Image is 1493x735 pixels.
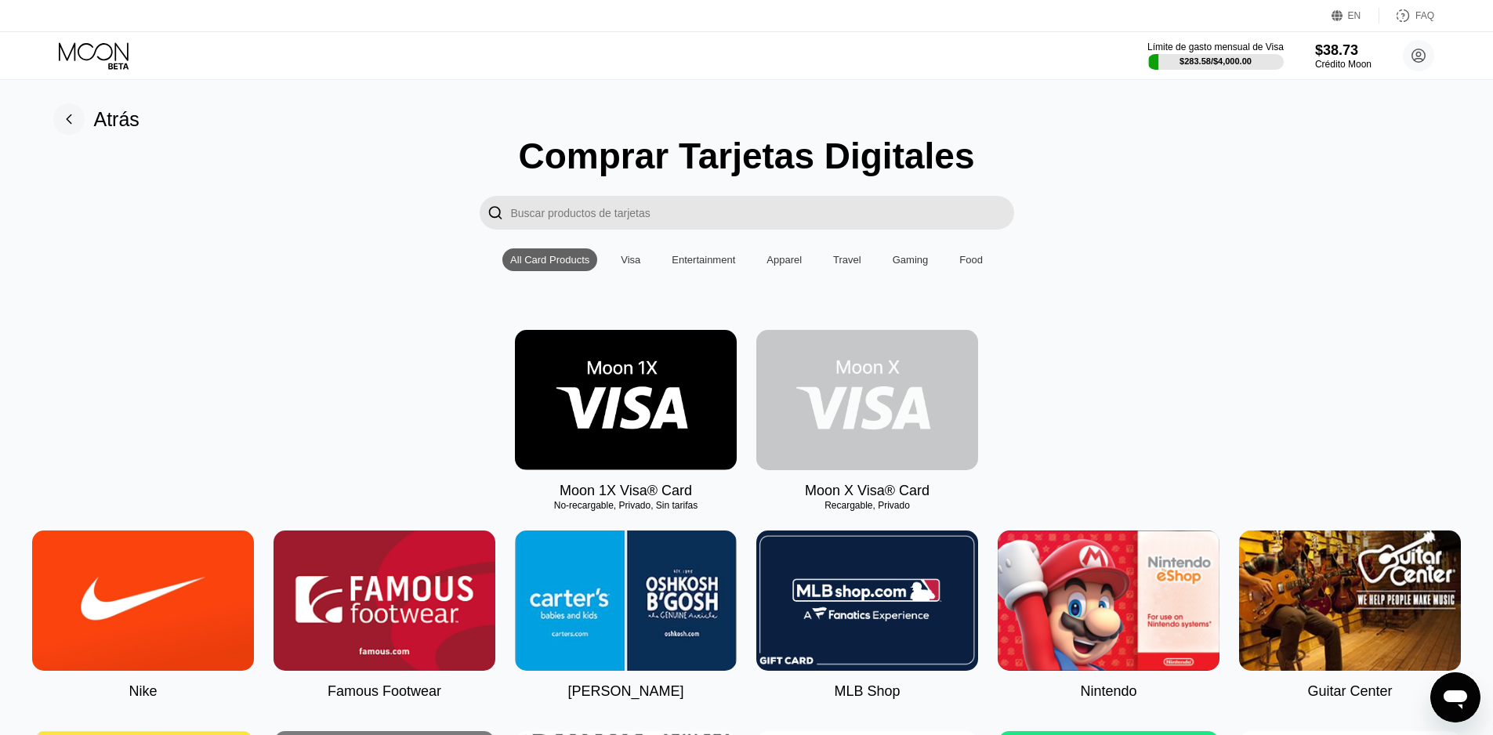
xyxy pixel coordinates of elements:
[487,204,503,222] div: 
[129,683,157,700] div: Nike
[518,135,974,177] div: Comprar Tarjetas Digitales
[1147,42,1284,70] div: Límite de gasto mensual de Visa$283.58/$4,000.00
[833,254,861,266] div: Travel
[825,248,869,271] div: Travel
[511,196,1014,230] input: Search card products
[621,254,640,266] div: Visa
[885,248,937,271] div: Gaming
[53,103,140,135] div: Atrás
[756,500,978,511] div: Recargable, Privado
[502,248,597,271] div: All Card Products
[805,483,930,499] div: Moon X Visa® Card
[1315,42,1372,70] div: $38.73Crédito Moon
[1379,8,1434,24] div: FAQ
[834,683,900,700] div: MLB Shop
[1415,10,1434,21] div: FAQ
[672,254,735,266] div: Entertainment
[1430,672,1480,722] iframe: Botón para iniciar la ventana de mensajería
[1180,56,1252,66] div: $283.58 / $4,000.00
[1315,59,1372,70] div: Crédito Moon
[510,254,589,266] div: All Card Products
[959,254,983,266] div: Food
[515,500,737,511] div: No-recargable, Privado, Sin tarifas
[893,254,929,266] div: Gaming
[613,248,648,271] div: Visa
[1332,8,1379,24] div: EN
[94,108,140,131] div: Atrás
[1348,10,1361,21] div: EN
[1147,42,1284,52] div: Límite de gasto mensual de Visa
[664,248,743,271] div: Entertainment
[567,683,683,700] div: [PERSON_NAME]
[951,248,991,271] div: Food
[1307,683,1392,700] div: Guitar Center
[480,196,511,230] div: 
[766,254,802,266] div: Apparel
[1080,683,1136,700] div: Nintendo
[328,683,441,700] div: Famous Footwear
[560,483,692,499] div: Moon 1X Visa® Card
[1315,42,1372,59] div: $38.73
[759,248,810,271] div: Apparel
